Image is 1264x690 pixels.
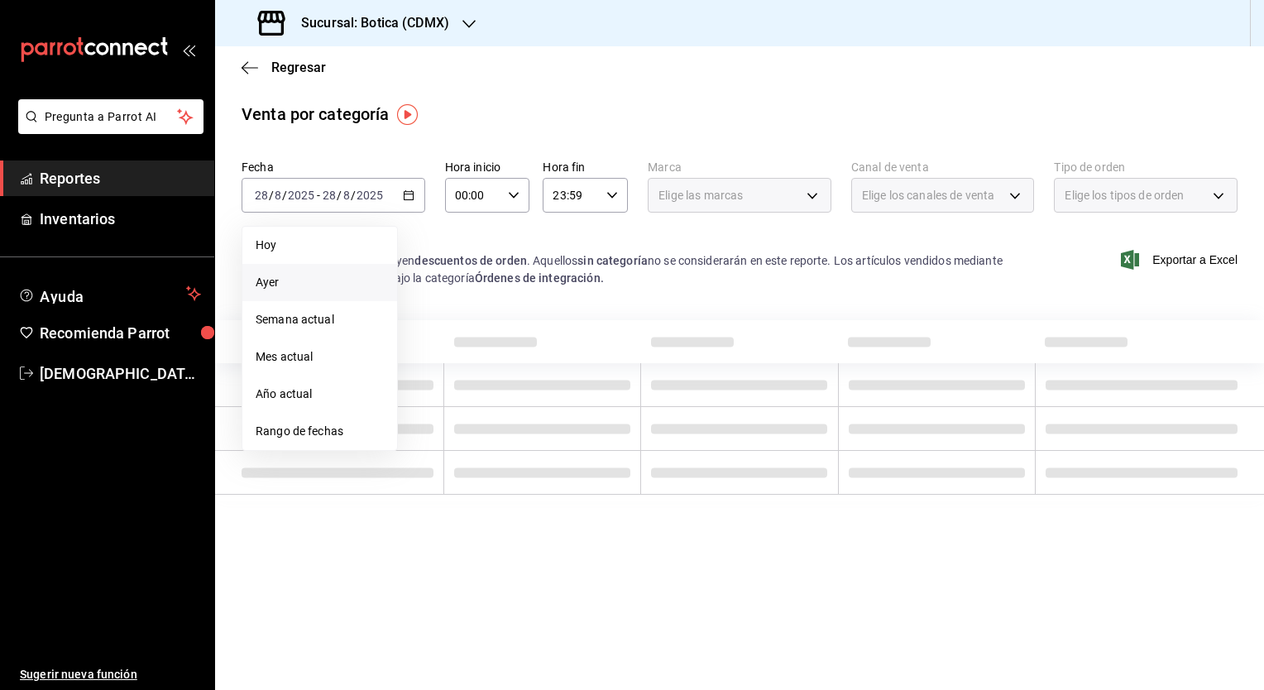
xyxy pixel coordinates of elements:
p: Nota [242,232,1034,252]
span: / [351,189,356,202]
input: ---- [356,189,384,202]
label: Hora inicio [445,161,530,173]
input: -- [274,189,282,202]
span: Regresar [271,60,326,75]
label: Hora fin [543,161,628,173]
span: - [317,189,320,202]
span: Recomienda Parrot [40,322,201,344]
span: Ayuda [40,284,180,304]
span: / [337,189,342,202]
span: Mes actual [256,348,384,366]
span: / [282,189,287,202]
input: -- [322,189,337,202]
label: Tipo de orden [1054,161,1238,173]
span: Ayer [256,274,384,291]
img: Tooltip marker [397,104,418,125]
span: Rango de fechas [256,423,384,440]
span: Año actual [256,386,384,403]
button: Regresar [242,60,326,75]
span: Elige las marcas [658,187,743,204]
input: ---- [287,189,315,202]
span: Pregunta a Parrot AI [45,108,178,126]
label: Fecha [242,161,425,173]
span: Elige los tipos de orden [1065,187,1184,204]
label: Marca [648,161,831,173]
a: Pregunta a Parrot AI [12,120,203,137]
span: Semana actual [256,311,384,328]
strong: Órdenes de integración. [475,271,604,285]
span: Sugerir nueva función [20,666,201,683]
h3: Sucursal: Botica (CDMX) [288,13,449,33]
span: Elige los canales de venta [862,187,994,204]
input: -- [342,189,351,202]
span: Inventarios [40,208,201,230]
div: Los artículos listados no incluyen . Aquellos no se considerarán en este reporte. Los artículos v... [242,252,1034,287]
span: / [269,189,274,202]
div: Venta por categoría [242,102,390,127]
span: Reportes [40,167,201,189]
button: Exportar a Excel [1124,250,1238,270]
strong: descuentos de orden [414,254,527,267]
input: -- [254,189,269,202]
span: Hoy [256,237,384,254]
button: open_drawer_menu [182,43,195,56]
button: Pregunta a Parrot AI [18,99,203,134]
label: Canal de venta [851,161,1035,173]
strong: sin categoría [577,254,648,267]
span: [DEMOGRAPHIC_DATA][PERSON_NAME][DATE] [40,362,201,385]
